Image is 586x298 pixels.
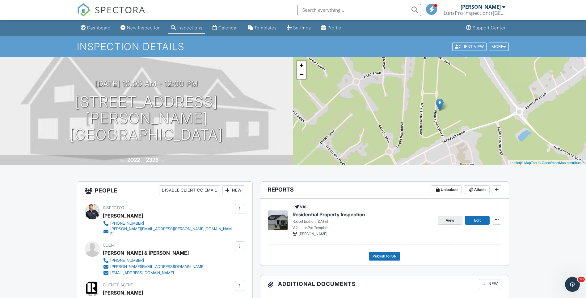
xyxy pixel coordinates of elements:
a: SPECTORA [77,8,145,21]
div: Inspections [177,25,203,30]
div: New [479,279,501,289]
a: Templates [245,22,279,34]
div: Calendar [218,25,238,30]
a: © OpenStreetMap contributors [538,161,584,165]
div: [PERSON_NAME] [103,288,143,297]
div: [PERSON_NAME][EMAIL_ADDRESS][DOMAIN_NAME] [110,264,204,269]
input: Search everything... [297,4,421,16]
span: Built [120,158,126,163]
a: Settings [284,22,314,34]
div: | [508,160,586,166]
div: Disable Client CC Email [159,185,220,195]
div: [PERSON_NAME][EMAIL_ADDRESS][PERSON_NAME][DOMAIN_NAME] [110,227,234,236]
div: Support Center [473,25,506,30]
div: New Inspection [127,25,161,30]
h3: Additional Documents [260,275,509,293]
img: The Best Home Inspection Software - Spectora [77,3,91,17]
a: [PHONE_NUMBER] [103,220,234,227]
a: Client View [452,44,488,49]
a: Inspections [168,22,205,34]
div: [PHONE_NUMBER] [110,221,144,226]
a: Calendar [210,22,240,34]
h1: [STREET_ADDRESS] [PERSON_NAME][GEOGRAPHIC_DATA] [10,94,283,143]
a: [PERSON_NAME][EMAIL_ADDRESS][DOMAIN_NAME] [103,264,204,270]
a: New Inspection [118,22,163,34]
a: © MapTiler [521,161,538,165]
div: [PERSON_NAME] [461,4,501,10]
a: [PHONE_NUMBER] [103,257,204,264]
div: Profile [327,25,341,30]
a: [PERSON_NAME][EMAIL_ADDRESS][PERSON_NAME][DOMAIN_NAME] [103,227,234,236]
div: [EMAIL_ADDRESS][DOMAIN_NAME] [110,270,174,275]
a: Zoom out [297,70,306,79]
h1: Inspection Details [77,41,509,52]
span: 10 [578,277,585,282]
div: 2326 [146,157,159,163]
div: LunsPro Inspection: (Atlanta) [444,10,505,16]
div: Dashboard [87,25,111,30]
div: More [489,42,509,51]
span: Inspector [103,205,124,210]
div: [PERSON_NAME] & [PERSON_NAME] [103,248,189,257]
span: SPECTORA [95,3,145,16]
div: [PERSON_NAME] [103,211,143,220]
iframe: Intercom live chat [565,277,580,292]
div: Templates [254,25,277,30]
span: Client [103,243,116,248]
a: Support Center [464,22,508,34]
span: Client's Agent [103,283,133,287]
span: sq. ft. [160,158,168,163]
h3: [DATE] 10:00 am - 12:00 pm [95,80,198,88]
div: 2022 [127,157,140,163]
div: Client View [452,42,487,51]
div: [PHONE_NUMBER] [110,258,144,263]
a: Leaflet [510,161,520,165]
a: Profile [318,22,344,34]
a: [EMAIL_ADDRESS][DOMAIN_NAME] [103,270,204,276]
div: Settings [293,25,311,30]
a: Zoom in [297,61,306,70]
h3: People [77,182,252,199]
a: Dashboard [78,22,113,34]
div: New [222,185,245,195]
